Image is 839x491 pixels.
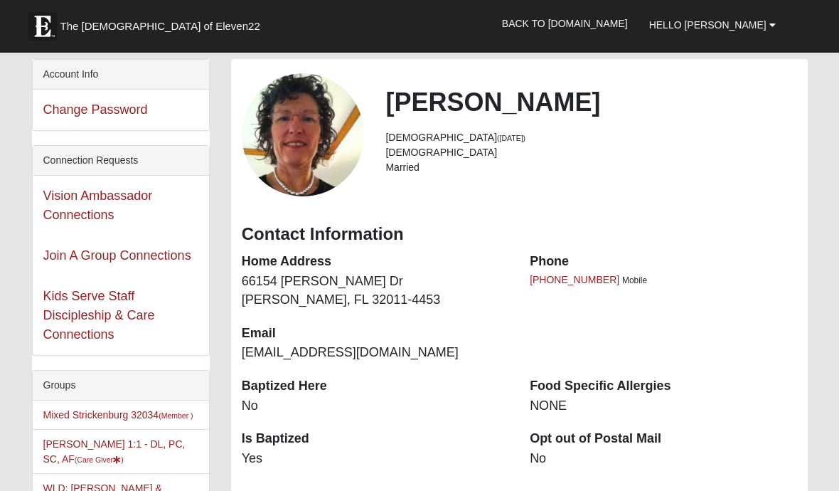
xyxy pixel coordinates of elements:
h2: [PERSON_NAME] [385,87,796,117]
li: [DEMOGRAPHIC_DATA] [385,145,796,160]
a: View Fullsize Photo [242,73,365,196]
a: Change Password [43,102,148,117]
dt: Baptized Here [242,377,508,396]
a: The [DEMOGRAPHIC_DATA] of Eleven22 [21,5,306,41]
small: (Member ) [159,411,193,420]
a: Hello [PERSON_NAME] [638,7,786,43]
dd: No [242,397,508,416]
img: Eleven22 logo [28,12,57,41]
a: Kids Serve Staff Discipleship & Care Connections [43,289,155,342]
li: Married [385,160,796,175]
dt: Phone [530,253,796,271]
dt: Is Baptized [242,430,508,448]
div: Connection Requests [33,146,209,176]
a: Mixed Strickenburg 32034(Member ) [43,409,193,421]
small: ([DATE]) [497,134,525,142]
dt: Email [242,324,508,343]
span: Hello [PERSON_NAME] [649,19,766,31]
dd: 66154 [PERSON_NAME] Dr [PERSON_NAME], FL 32011-4453 [242,273,508,309]
span: Mobile [622,275,647,285]
a: Back to [DOMAIN_NAME] [491,6,638,41]
dd: [EMAIL_ADDRESS][DOMAIN_NAME] [242,344,508,362]
li: [DEMOGRAPHIC_DATA] [385,130,796,145]
h3: Contact Information [242,224,797,245]
dt: Opt out of Postal Mail [530,430,796,448]
a: [PERSON_NAME] 1:1 - DL, PC, SC, AF(Care Giver) [43,438,186,465]
span: The [DEMOGRAPHIC_DATA] of Eleven22 [60,19,260,33]
dt: Food Specific Allergies [530,377,796,396]
div: Account Info [33,60,209,90]
dd: No [530,450,796,468]
dd: Yes [242,450,508,468]
a: [PHONE_NUMBER] [530,274,619,285]
dd: NONE [530,397,796,416]
div: Groups [33,371,209,401]
small: (Care Giver ) [75,455,124,464]
a: Vision Ambassador Connections [43,189,153,222]
a: Join A Group Connections [43,248,191,263]
dt: Home Address [242,253,508,271]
